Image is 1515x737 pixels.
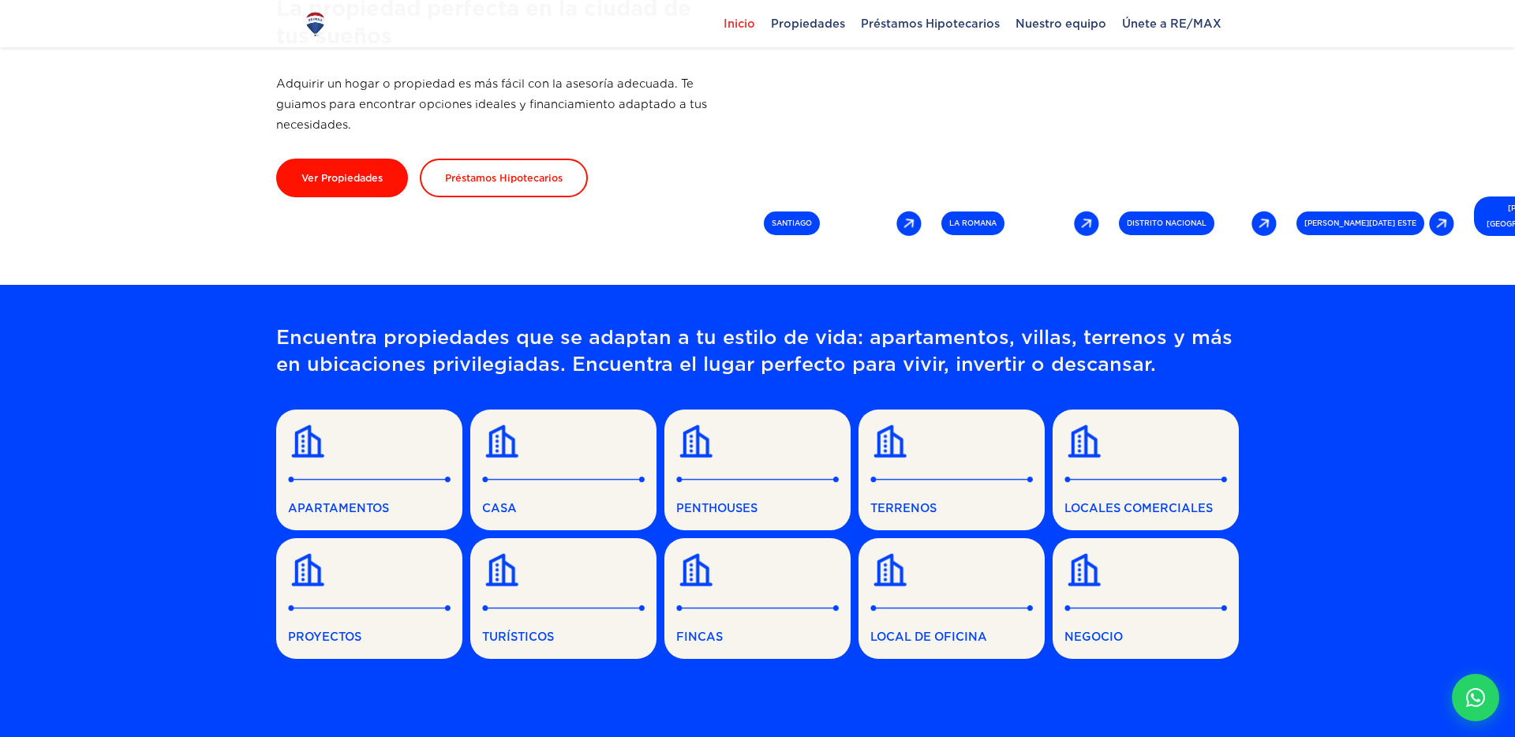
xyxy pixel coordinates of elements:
span: NEGOCIO [1064,627,1227,647]
img: Separator Line [288,605,451,612]
a: Préstamos Hipotecarios [420,159,588,197]
a: CASA [470,410,656,530]
span: [PERSON_NAME][DATE] ESTE [1296,211,1424,235]
img: Separator Line [288,477,451,483]
img: Separator Line [1064,477,1227,483]
img: Separator Line [676,477,839,483]
img: Building Icon [870,421,910,461]
img: Building Icon [1064,421,1104,461]
img: Building Icon [870,550,910,589]
a: TURÍSTICOS [470,538,656,659]
span: Propiedades [763,12,853,36]
img: Building Icon [1064,550,1104,589]
span: PROYECTOS [288,627,451,647]
img: Separator Line [482,605,645,612]
span: DISTRITO NACIONAL [1119,211,1214,235]
a: FINCAS [664,538,851,659]
img: Building Icon [482,421,522,461]
p: Encuentra propiedades que se adaptan a tu estilo de vida [276,324,1239,378]
span: LA ROMANA [941,211,1004,235]
span: LOCAL DE OFICINA [870,627,1033,647]
a: PENTHOUSES [664,410,851,530]
p: Adquirir un hogar o propiedad es más fácil con la asesoría adecuada. Te guiamos para encontrar op... [276,73,718,135]
img: Separator Line [676,605,839,612]
a: NEGOCIO [1053,538,1239,659]
span: SANTIAGO [764,211,820,235]
span: Nuestro equipo [1008,12,1114,36]
img: Separator Line [482,477,645,483]
img: Separator Line [1064,605,1227,612]
img: Building Icon [288,421,327,461]
img: Arrow Right 30 Degress [1251,211,1277,236]
img: Separator Line [870,477,1033,483]
a: TERRENOS [858,410,1045,530]
span: TERRENOS [870,499,1033,518]
img: Building Icon [676,421,716,461]
a: LOCAL DE OFICINA [858,538,1045,659]
img: Building Icon [288,550,327,589]
span: APARTAMENTOS [288,499,451,518]
span: PENTHOUSES [676,499,839,518]
img: Separator Line [870,605,1033,612]
img: Logo de REMAX [301,10,329,38]
img: Building Icon [482,550,522,589]
img: Arrow Right [1429,211,1454,236]
span: Inicio [716,12,763,36]
span: CASA [482,499,645,518]
span: Únete a RE/MAX [1114,12,1229,36]
a: PROYECTOS [276,538,462,659]
img: Building Icon [676,550,716,589]
a: LOCALES COMERCIALES [1053,410,1239,530]
img: Arrow Right [1074,211,1099,236]
img: Arrow Right [896,211,922,236]
a: Ver Propiedades [276,159,408,197]
span: Préstamos Hipotecarios [853,12,1008,36]
span: FINCAS [676,627,839,647]
span: TURÍSTICOS [482,627,645,647]
a: APARTAMENTOS [276,410,462,530]
span: LOCALES COMERCIALES [1064,499,1227,518]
